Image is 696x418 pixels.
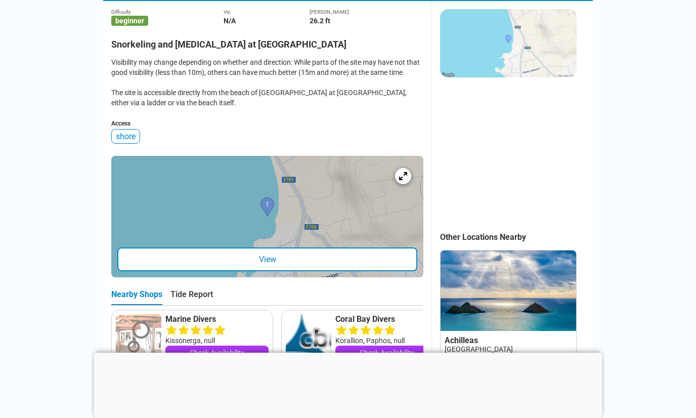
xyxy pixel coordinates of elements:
[111,57,423,108] div: Visibility may change depending on whether and direction: While parts of the site may have not th...
[310,9,423,15] div: [PERSON_NAME]
[440,88,576,214] iframe: Advertisement
[111,33,423,50] h2: Snorkeling and [MEDICAL_DATA] at [GEOGRAPHIC_DATA]
[165,346,269,360] a: Check Availability
[111,129,140,144] div: shore
[94,353,602,415] iframe: Advertisement
[170,289,213,305] div: Tide Report
[165,314,269,324] a: Marine Divers
[440,232,593,242] div: Other Locations Nearby
[224,17,310,25] div: N/A
[111,120,423,127] div: Access
[117,247,417,271] div: View
[488,10,686,174] iframe: Dialogfeld „Über Google anmelden“
[165,336,269,346] div: Kissonerga, null
[335,346,439,360] a: Check Availability
[224,9,310,15] div: Viz
[286,314,331,360] img: Coral Bay Divers
[111,16,148,26] span: beginner
[111,156,423,277] a: entry mapView
[440,9,577,77] img: staticmap
[111,289,162,305] div: Nearby Shops
[335,336,439,346] div: Korallion, Paphos, null
[310,17,423,25] div: 26.2 ft
[335,314,439,324] a: Coral Bay Divers
[111,9,224,15] div: Difficulty
[116,314,161,360] img: Marine Divers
